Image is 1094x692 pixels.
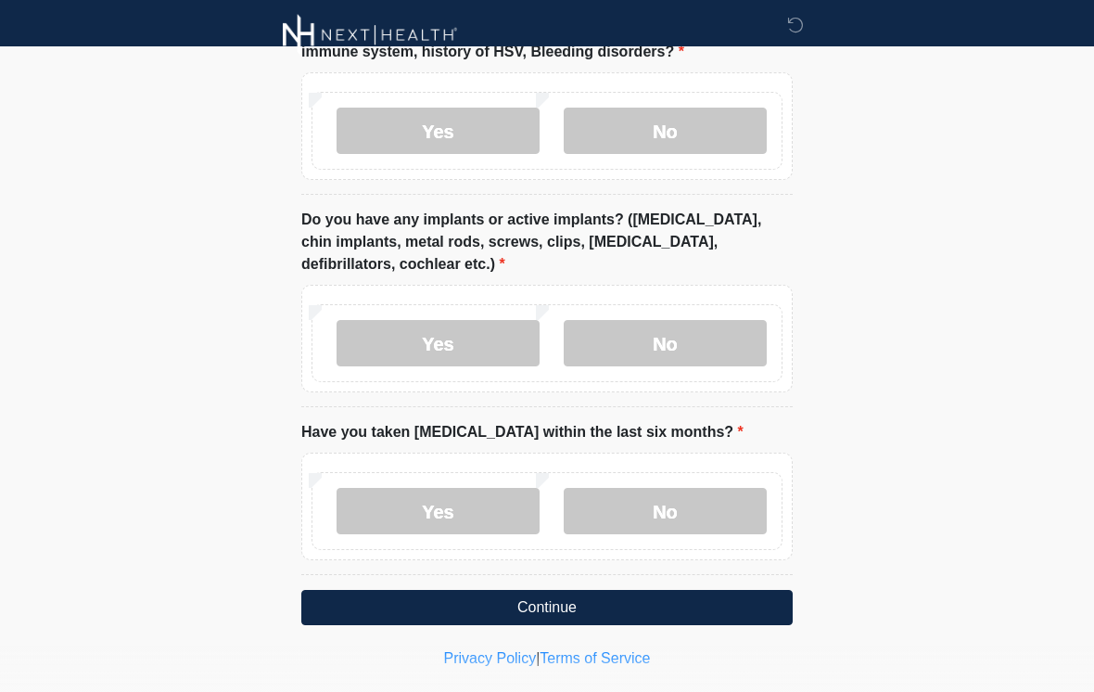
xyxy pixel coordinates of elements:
label: Yes [337,320,540,366]
label: No [564,488,767,534]
img: Next-Health Montecito Logo [283,14,458,56]
label: Yes [337,108,540,154]
label: Have you taken [MEDICAL_DATA] within the last six months? [301,421,744,443]
a: | [536,650,540,666]
a: Terms of Service [540,650,650,666]
button: Continue [301,590,793,625]
label: Yes [337,488,540,534]
label: No [564,108,767,154]
label: Do you have any implants or active implants? ([MEDICAL_DATA], chin implants, metal rods, screws, ... [301,209,793,276]
label: No [564,320,767,366]
a: Privacy Policy [444,650,537,666]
